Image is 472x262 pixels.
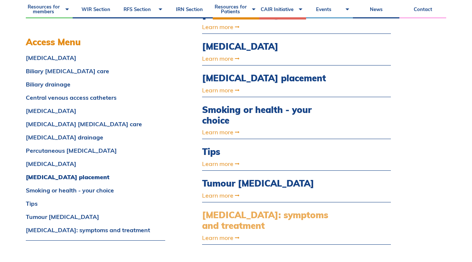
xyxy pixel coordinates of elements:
[202,24,334,30] a: Learn more
[202,210,334,231] a: [MEDICAL_DATA]: symptoms and treatment
[26,214,165,220] a: Tumour [MEDICAL_DATA]
[26,161,165,167] a: [MEDICAL_DATA]
[202,105,334,126] a: Smoking or health - your choice
[202,41,334,52] a: [MEDICAL_DATA]
[26,55,165,61] a: [MEDICAL_DATA]
[26,148,165,153] a: Percutaneous [MEDICAL_DATA]
[26,121,165,127] a: [MEDICAL_DATA] [MEDICAL_DATA] care
[202,235,334,241] a: Learn more
[202,146,334,157] a: Tips
[26,134,165,140] a: [MEDICAL_DATA] drainage
[202,178,334,189] a: Tumour [MEDICAL_DATA]
[26,81,165,87] a: Biliary drainage
[26,37,165,47] h3: Access Menu
[26,187,165,193] a: Smoking or health - your choice
[26,227,165,233] a: [MEDICAL_DATA]: symptoms and treatment
[202,161,334,167] a: Learn more
[26,68,165,74] a: Biliary [MEDICAL_DATA] care
[26,201,165,206] a: Tips
[202,87,334,93] a: Learn more
[202,56,334,61] a: Learn more
[26,174,165,180] a: [MEDICAL_DATA] placement
[202,192,334,198] a: Learn more
[26,108,165,114] a: [MEDICAL_DATA]
[26,95,165,100] a: Central venous access catheters
[202,129,334,135] a: Learn more
[202,73,334,84] a: [MEDICAL_DATA] placement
